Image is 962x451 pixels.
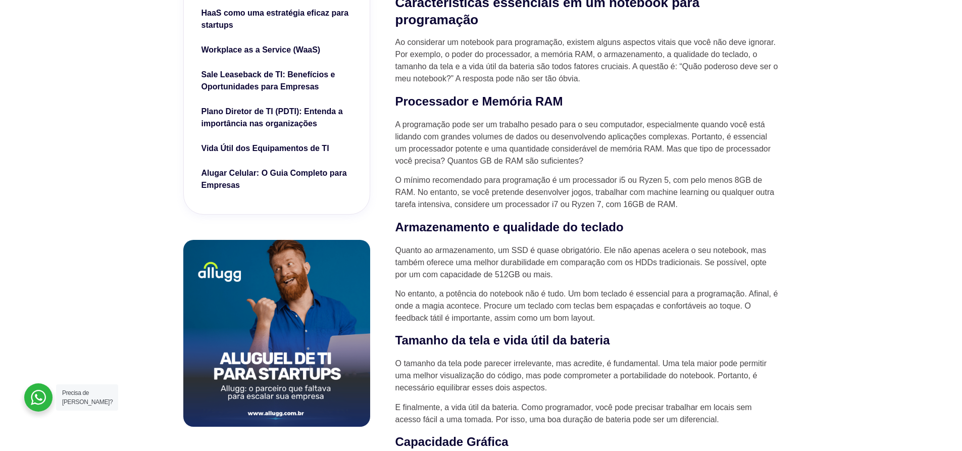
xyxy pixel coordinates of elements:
[201,167,352,194] a: Alugar Celular: O Guia Completo para Empresas
[183,240,370,427] img: aluguel de notebook para startups
[62,389,113,406] span: Precisa de [PERSON_NAME]?
[201,142,352,157] a: Vida Útil dos Equipamentos de TI
[395,333,610,347] strong: Tamanho da tela e vida útil da bateria
[395,244,779,281] p: Quanto ao armazenamento, um SSD é quase obrigatório. Ele não apenas acelera o seu notebook, mas t...
[395,288,779,324] p: No entanto, a potência do notebook não é tudo. Um bom teclado é essencial para a programação. Afi...
[395,36,779,85] p: Ao considerar um notebook para programação, existem alguns aspectos vitais que você não deve igno...
[395,402,779,426] p: E finalmente, a vida útil da bateria. Como programador, você pode precisar trabalhar em locais se...
[395,94,563,108] strong: Processador e Memória RAM
[395,119,779,167] p: A programação pode ser um trabalho pesado para o seu computador, especialmente quando você está l...
[201,7,352,34] a: HaaS como uma estratégia eficaz para startups
[395,435,509,448] strong: Capacidade Gráfica
[201,69,352,95] a: Sale Leaseback de TI: Benefícios e Oportunidades para Empresas
[780,322,962,451] div: Widget de chat
[395,358,779,394] p: O tamanho da tela pode parecer irrelevante, mas acredite, é fundamental. Uma tela maior pode perm...
[201,44,352,59] a: Workplace as a Service (WaaS)
[780,322,962,451] iframe: Chat Widget
[395,174,779,211] p: O mínimo recomendado para programação é um processador i5 ou Ryzen 5, com pelo menos 8GB de RAM. ...
[395,220,624,234] strong: Armazenamento e qualidade do teclado
[201,106,352,132] a: Plano Diretor de TI (PDTI): Entenda a importância nas organizações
